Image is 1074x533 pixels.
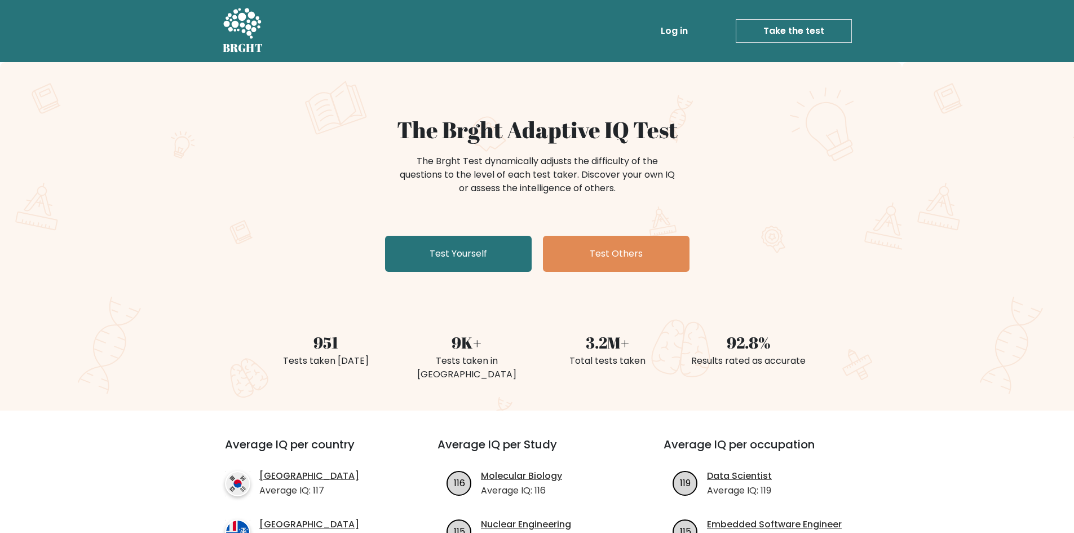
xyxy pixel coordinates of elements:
[262,116,812,143] h1: The Brght Adaptive IQ Test
[385,236,532,272] a: Test Yourself
[707,469,772,483] a: Data Scientist
[656,20,692,42] a: Log in
[454,476,465,489] text: 116
[403,354,531,381] div: Tests taken in [GEOGRAPHIC_DATA]
[685,354,812,368] div: Results rated as accurate
[396,155,678,195] div: The Brght Test dynamically adjusts the difficulty of the questions to the level of each test take...
[736,19,852,43] a: Take the test
[707,518,842,531] a: Embedded Software Engineer
[544,331,671,354] div: 3.2M+
[262,354,390,368] div: Tests taken [DATE]
[262,331,390,354] div: 951
[259,518,359,531] a: [GEOGRAPHIC_DATA]
[225,438,397,465] h3: Average IQ per country
[225,471,250,496] img: country
[403,331,531,354] div: 9K+
[437,438,637,465] h3: Average IQ per Study
[481,469,562,483] a: Molecular Biology
[680,476,691,489] text: 119
[481,518,571,531] a: Nuclear Engineering
[259,484,359,497] p: Average IQ: 117
[664,438,863,465] h3: Average IQ per occupation
[481,484,562,497] p: Average IQ: 116
[223,41,263,55] h5: BRGHT
[223,5,263,58] a: BRGHT
[543,236,690,272] a: Test Others
[259,469,359,483] a: [GEOGRAPHIC_DATA]
[707,484,772,497] p: Average IQ: 119
[544,354,671,368] div: Total tests taken
[685,331,812,354] div: 92.8%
